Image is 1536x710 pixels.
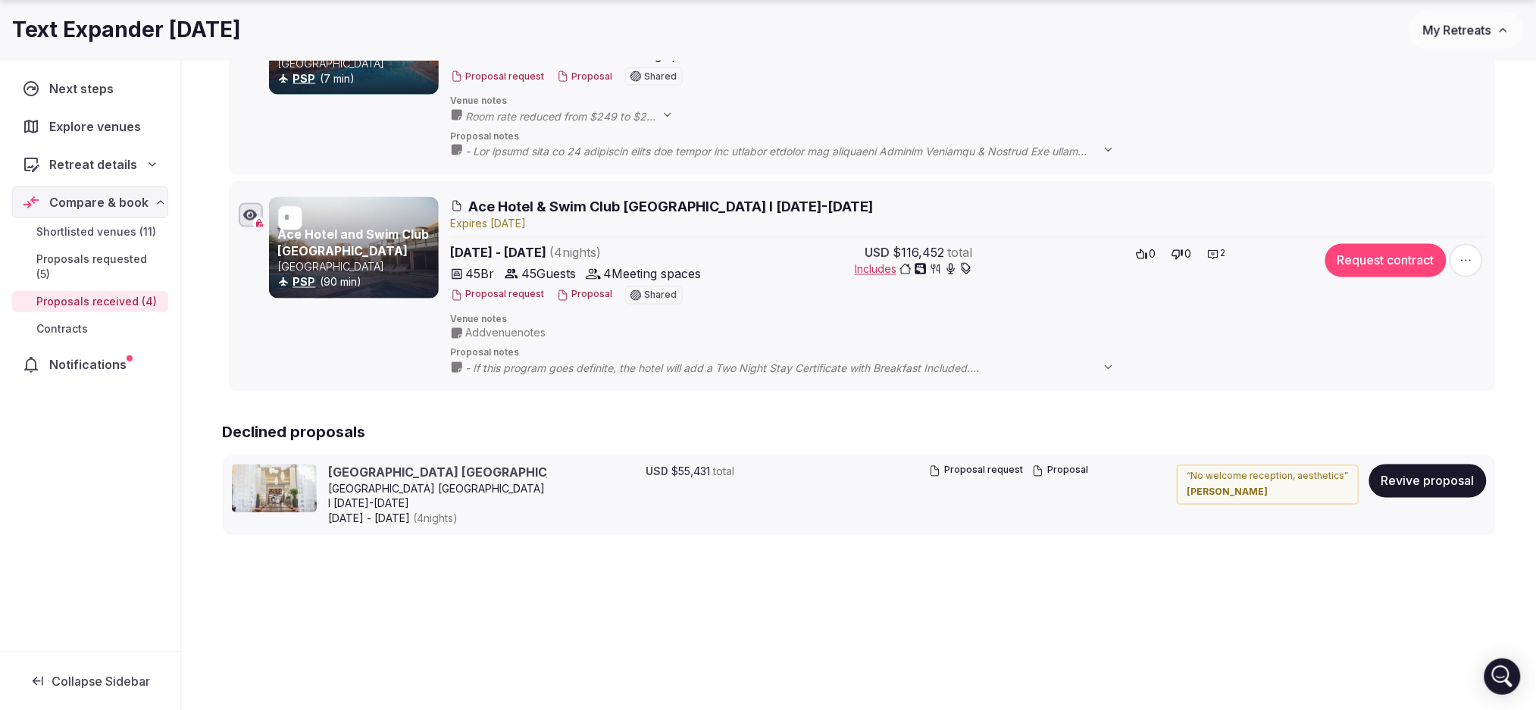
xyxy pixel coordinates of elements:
[466,144,1130,159] span: - Lor ipsumd sita co 24 adipiscin elits doe tempor inc utlabor etdolor mag aliquaeni Adminim Veni...
[557,70,613,83] button: Proposal
[1187,486,1349,499] cite: [PERSON_NAME]
[1187,471,1349,483] p: “ No welcome reception, aesthetics ”
[451,95,1486,108] span: Venue notes
[646,464,669,480] span: USD
[1167,244,1197,265] button: 0
[929,464,1023,477] button: Proposal request
[12,221,168,242] a: Shortlisted venues (11)
[36,294,157,309] span: Proposals received (4)
[36,252,162,282] span: Proposals requested (5)
[12,318,168,339] a: Contracts
[466,361,1130,377] span: - If this program goes definite, the hotel will add a Two Night Stay Certificate with Breakfast I...
[414,512,458,525] span: ( 4 night s )
[49,117,147,136] span: Explore venues
[12,249,168,285] a: Proposals requested (5)
[49,80,120,98] span: Next steps
[329,464,605,481] a: [GEOGRAPHIC_DATA] [GEOGRAPHIC_DATA]
[1409,11,1524,49] button: My Retreats
[1150,247,1156,262] span: 0
[645,291,677,300] span: Shared
[1325,244,1447,277] button: Request contract
[466,265,495,283] span: 45 Br
[550,246,602,261] span: ( 4 night s )
[1203,244,1231,265] button: 2
[329,511,547,527] span: [DATE] - [DATE]
[52,674,150,689] span: Collapse Sidebar
[557,289,613,302] button: Proposal
[604,265,702,283] span: 4 Meeting spaces
[451,70,545,83] button: Proposal request
[12,73,168,105] a: Next steps
[466,326,546,341] span: Add venue notes
[12,665,168,698] button: Collapse Sidebar
[293,276,316,289] a: PSP
[451,289,545,302] button: Proposal request
[1221,248,1226,261] span: 2
[451,347,1486,360] span: Proposal notes
[451,130,1486,143] span: Proposal notes
[466,109,689,124] span: Room rate reduced from $249 to $219 This resulted in a savings of $5,400.
[714,464,735,480] span: total
[49,155,137,174] span: Retreat details
[1032,464,1088,477] button: Proposal
[278,227,430,258] a: Ace Hotel and Swim Club [GEOGRAPHIC_DATA]
[672,464,711,480] span: $55,431
[865,244,890,262] span: USD
[451,244,718,262] span: [DATE] - [DATE]
[522,265,577,283] span: 45 Guests
[278,56,436,71] p: [GEOGRAPHIC_DATA]
[49,193,149,211] span: Compare & book
[947,244,972,262] span: total
[12,111,168,142] a: Explore venues
[36,321,88,336] span: Contracts
[278,260,436,275] p: [GEOGRAPHIC_DATA]
[1484,658,1521,695] div: Open Intercom Messenger
[278,71,436,86] div: (7 min)
[1423,23,1491,38] span: My Retreats
[451,314,1486,327] span: Venue notes
[855,262,972,277] button: Includes
[49,355,133,374] span: Notifications
[1185,247,1192,262] span: 0
[469,197,874,216] span: Ace Hotel & Swim Club [GEOGRAPHIC_DATA] I [DATE]-[DATE]
[278,275,436,290] div: (90 min)
[893,244,944,262] span: $116,452
[223,422,1496,443] h2: Declined proposals
[12,349,168,380] a: Notifications
[12,291,168,312] a: Proposals received (4)
[36,224,156,239] span: Shortlisted venues (11)
[451,216,1486,231] div: Expire s [DATE]
[232,464,317,513] img: Hilton Garden Inn Palm Springs cover photo
[1131,244,1161,265] button: 0
[645,72,677,81] span: Shared
[329,482,547,511] div: [GEOGRAPHIC_DATA] [GEOGRAPHIC_DATA] I [DATE]-[DATE]
[12,15,241,45] h1: Text Expander [DATE]
[1369,464,1487,498] button: Revive proposal
[293,72,316,85] a: PSP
